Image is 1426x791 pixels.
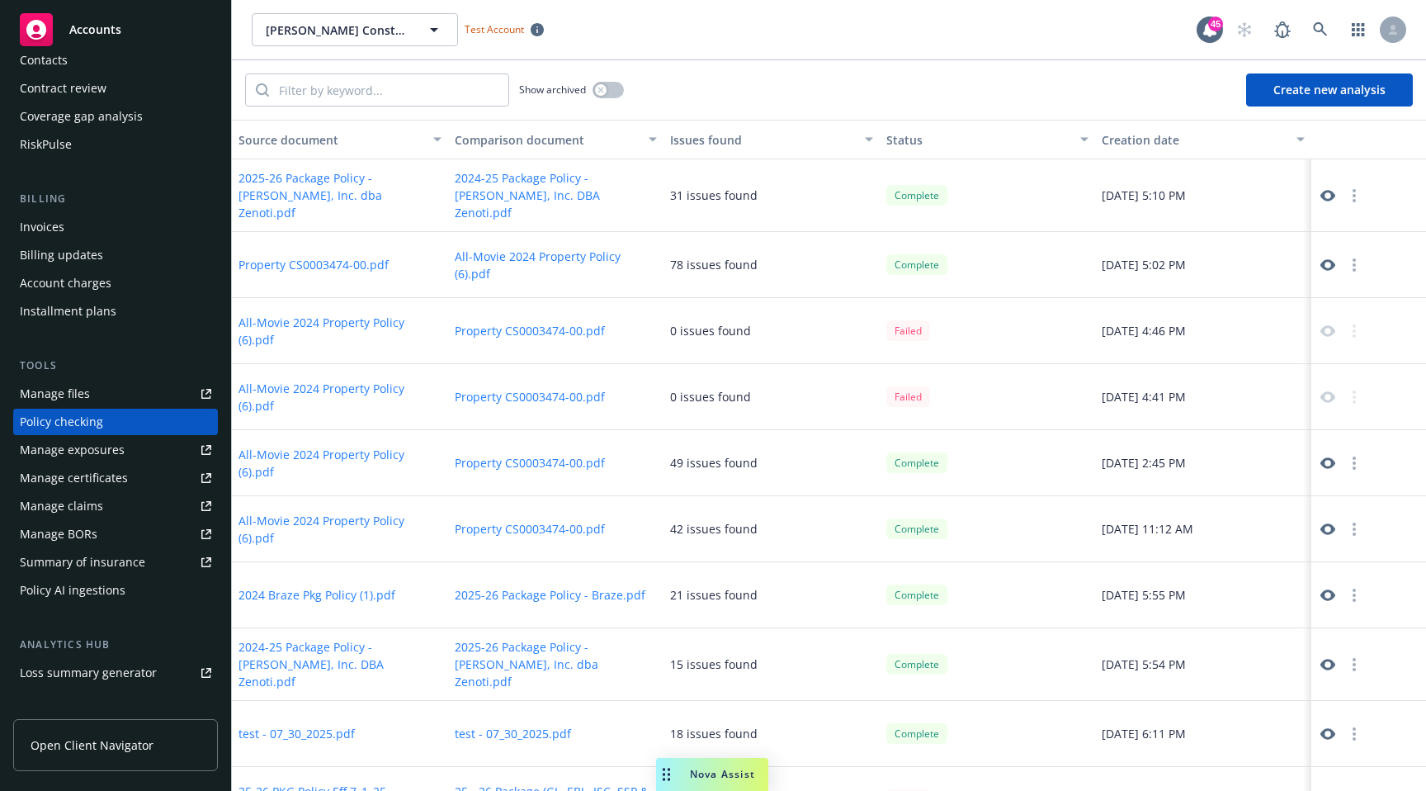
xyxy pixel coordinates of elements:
[455,638,658,690] button: 2025-26 Package Policy - [PERSON_NAME], Inc. dba Zenoti.pdf
[13,637,218,653] div: Analytics hub
[13,577,218,604] a: Policy AI ingestions
[13,437,218,463] a: Manage exposures
[13,298,218,324] a: Installment plans
[20,131,72,158] div: RiskPulse
[465,22,524,36] span: Test Account
[886,254,947,275] div: Complete
[670,388,751,405] div: 0 issues found
[670,131,855,149] div: Issues found
[20,465,128,491] div: Manage certificates
[13,549,218,575] a: Summary of insurance
[690,767,755,781] span: Nova Assist
[69,23,121,36] span: Accounts
[880,120,1096,159] button: Status
[1095,232,1311,298] div: [DATE] 5:02 PM
[238,256,389,273] button: Property CS0003474-00.pdf
[20,549,145,575] div: Summary of insurance
[269,74,508,106] input: Filter by keyword...
[238,131,423,149] div: Source document
[238,314,441,348] button: All-Movie 2024 Property Policy (6).pdf
[455,169,658,221] button: 2024-25 Package Policy - [PERSON_NAME], Inc. DBA Zenoti.pdf
[1246,73,1413,107] button: Create new analysis
[13,47,218,73] a: Contacts
[13,409,218,435] a: Policy checking
[1095,364,1311,430] div: [DATE] 4:41 PM
[886,386,930,407] div: Failed
[455,388,605,405] button: Property CS0003474-00.pdf
[458,21,550,38] span: Test Account
[13,191,218,207] div: Billing
[1095,628,1311,701] div: [DATE] 5:54 PM
[13,358,218,374] div: Tools
[886,585,947,605] div: Complete
[886,185,947,206] div: Complete
[1095,298,1311,364] div: [DATE] 4:46 PM
[238,446,441,481] button: All-Movie 2024 Property Policy (6).pdf
[13,131,218,158] a: RiskPulse
[238,512,441,547] button: All-Movie 2024 Property Policy (6).pdf
[13,75,218,102] a: Contract review
[13,521,218,547] a: Manage BORs
[886,131,1071,149] div: Status
[20,103,143,130] div: Coverage gap analysis
[238,380,441,414] button: All-Movie 2024 Property Policy (6).pdf
[670,187,758,204] div: 31 issues found
[13,214,218,240] a: Invoices
[455,322,605,339] button: Property CS0003474-00.pdf
[13,493,218,519] a: Manage claims
[455,725,571,742] button: test - 07_30_2025.pdf
[656,758,768,791] button: Nova Assist
[670,520,758,538] div: 42 issues found
[1208,17,1223,31] div: 45
[20,409,103,435] div: Policy checking
[1095,430,1311,496] div: [DATE] 2:45 PM
[20,242,103,268] div: Billing updates
[519,83,586,97] span: Show archived
[13,660,218,686] a: Loss summary generator
[663,120,880,159] button: Issues found
[13,103,218,130] a: Coverage gap analysis
[13,242,218,268] a: Billing updates
[266,21,408,39] span: [PERSON_NAME] Construction
[455,454,605,471] button: Property CS0003474-00.pdf
[670,586,758,604] div: 21 issues found
[238,169,441,221] button: 2025-26 Package Policy - [PERSON_NAME], Inc. dba Zenoti.pdf
[20,270,111,296] div: Account charges
[20,437,125,463] div: Manage exposures
[670,656,758,673] div: 15 issues found
[20,47,68,73] div: Contacts
[455,131,640,149] div: Comparison document
[1228,13,1261,46] a: Start snowing
[20,521,97,547] div: Manage BORs
[1095,120,1311,159] button: Creation date
[13,270,218,296] a: Account charges
[670,725,758,742] div: 18 issues found
[670,322,751,339] div: 0 issues found
[31,737,153,754] span: Open Client Navigator
[656,758,677,791] div: Drag to move
[1095,159,1311,232] div: [DATE] 5:10 PM
[238,586,395,604] button: 2024 Braze Pkg Policy (1).pdf
[13,7,218,53] a: Accounts
[886,452,947,473] div: Complete
[455,248,658,282] button: All-Movie 2024 Property Policy (6).pdf
[455,586,645,604] button: 2025-26 Package Policy - Braze.pdf
[886,654,947,675] div: Complete
[252,13,458,46] button: [PERSON_NAME] Construction
[20,577,125,604] div: Policy AI ingestions
[1095,562,1311,628] div: [DATE] 5:55 PM
[20,493,103,519] div: Manage claims
[1095,496,1311,562] div: [DATE] 11:12 AM
[670,256,758,273] div: 78 issues found
[20,660,157,686] div: Loss summary generator
[886,723,947,744] div: Complete
[1304,13,1337,46] a: Search
[232,120,448,159] button: Source document
[886,320,930,341] div: Failed
[20,381,90,407] div: Manage files
[238,725,355,742] button: test - 07_30_2025.pdf
[20,298,116,324] div: Installment plans
[455,520,605,538] button: Property CS0003474-00.pdf
[238,638,441,690] button: 2024-25 Package Policy - [PERSON_NAME], Inc. DBA Zenoti.pdf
